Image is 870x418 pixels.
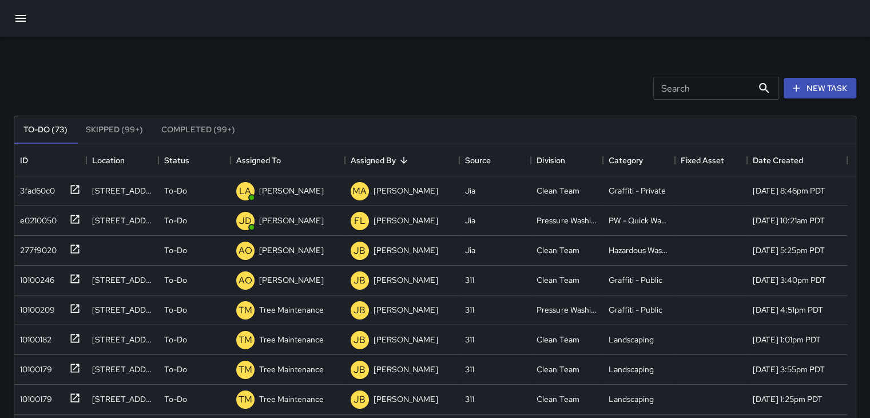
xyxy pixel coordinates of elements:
p: [PERSON_NAME] [374,364,438,375]
div: 311 [465,393,474,405]
div: 10100182 [15,329,51,345]
div: 4/19/2025, 1:25pm PDT [753,393,823,405]
div: Source [465,144,491,176]
p: [PERSON_NAME] [374,245,438,256]
div: 311 [465,304,474,316]
div: Fixed Asset [675,144,747,176]
p: [PERSON_NAME] [259,215,324,226]
div: 311 [465,334,474,345]
div: 207 Gough Street [92,274,153,286]
div: Clean Team [537,364,579,375]
div: Clean Team [537,393,579,405]
div: 4/25/2025, 1:01pm PDT [753,334,821,345]
p: FL [354,214,366,228]
div: ID [20,144,28,176]
div: 10100209 [15,299,55,316]
p: AO [239,274,252,287]
div: Pressure Washing [537,304,597,316]
div: Landscaping [609,364,654,375]
p: LA [239,184,251,198]
div: e0210050 [15,210,57,226]
p: [PERSON_NAME] [374,393,438,405]
p: JD [239,214,252,228]
p: [PERSON_NAME] [374,185,438,196]
div: 66 Grove Street [92,304,153,316]
div: 20 12th Street [92,334,153,345]
div: Clean Team [537,185,579,196]
div: Date Created [753,144,803,176]
div: Graffiti - Public [609,274,662,286]
p: To-Do [164,245,187,256]
div: 135 Van Ness Avenue [92,364,153,375]
p: To-Do [164,304,187,316]
div: 10100179 [15,389,52,405]
p: [PERSON_NAME] [259,185,324,196]
div: ID [14,144,86,176]
div: 4/19/2025, 3:55pm PDT [753,364,825,375]
p: TM [239,303,252,317]
p: TM [239,333,252,347]
div: 10100246 [15,270,54,286]
p: To-Do [164,364,187,375]
p: JB [353,244,366,258]
div: Landscaping [609,334,654,345]
div: Date Created [747,144,847,176]
div: Clean Team [537,334,579,345]
div: PW - Quick Wash [609,215,669,226]
p: Tree Maintenance [259,304,324,316]
div: 151 Hayes Street [92,185,153,196]
div: Assigned By [351,144,396,176]
div: 1515 Market Street [92,393,153,405]
div: Category [609,144,643,176]
div: 8/19/2025, 10:21am PDT [753,215,825,226]
div: 8/19/2025, 5:25pm PDT [753,245,825,256]
div: 311 [465,274,474,286]
button: Completed (99+) [152,116,244,144]
p: MA [352,184,367,198]
p: Tree Maintenance [259,364,324,375]
p: Tree Maintenance [259,334,324,345]
div: Assigned To [231,144,345,176]
div: Landscaping [609,393,654,405]
div: Clean Team [537,245,579,256]
div: 10100179 [15,359,52,375]
div: 3fad60c0 [15,180,55,196]
p: JB [353,393,366,407]
p: JB [353,274,366,287]
div: Category [603,144,675,176]
p: JB [353,303,366,317]
div: Location [92,144,125,176]
p: To-Do [164,393,187,405]
div: Location [86,144,158,176]
div: 6/15/2025, 4:51pm PDT [753,304,823,316]
p: To-Do [164,215,187,226]
div: Status [164,144,189,176]
div: Graffiti - Public [609,304,662,316]
p: JB [353,363,366,377]
div: Jia [465,245,475,256]
p: To-Do [164,334,187,345]
div: Fixed Asset [681,144,724,176]
p: [PERSON_NAME] [374,215,438,226]
div: Division [537,144,565,176]
div: 277f9020 [15,240,57,256]
div: 311 [465,364,474,375]
div: Source [459,144,531,176]
p: [PERSON_NAME] [374,334,438,345]
div: 8/19/2025, 3:40pm PDT [753,274,826,286]
div: Assigned To [236,144,281,176]
p: [PERSON_NAME] [374,274,438,286]
p: AO [239,244,252,258]
button: New Task [784,78,856,99]
div: Jia [465,215,475,226]
div: Jia [465,185,475,196]
p: [PERSON_NAME] [259,245,324,256]
p: [PERSON_NAME] [374,304,438,316]
p: To-Do [164,274,187,286]
div: Pressure Washing [537,215,597,226]
div: Hazardous Waste [609,245,669,256]
div: Clean Team [537,274,579,286]
button: To-Do (73) [14,116,77,144]
p: [PERSON_NAME] [259,274,324,286]
div: Graffiti - Private [609,185,666,196]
